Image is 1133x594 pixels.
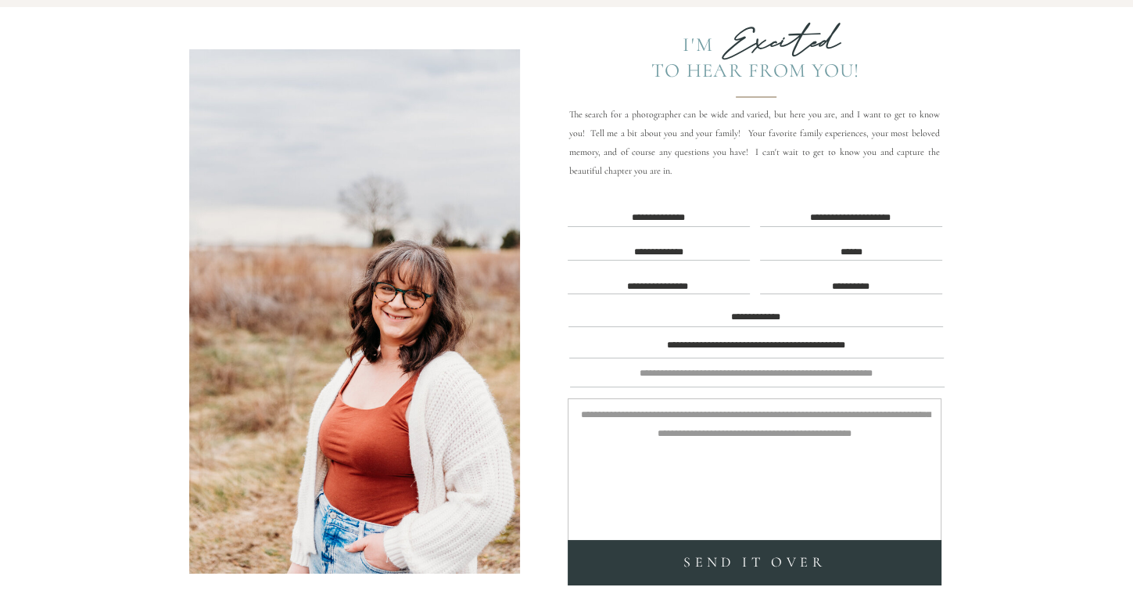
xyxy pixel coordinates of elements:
[569,105,940,163] p: The search for a photographer can be wide and varied, but here you are, and I want to get to know...
[640,59,871,81] div: To Hear from you!
[660,33,715,56] div: I'm
[722,19,841,64] b: Excited
[572,550,938,575] a: SEND it over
